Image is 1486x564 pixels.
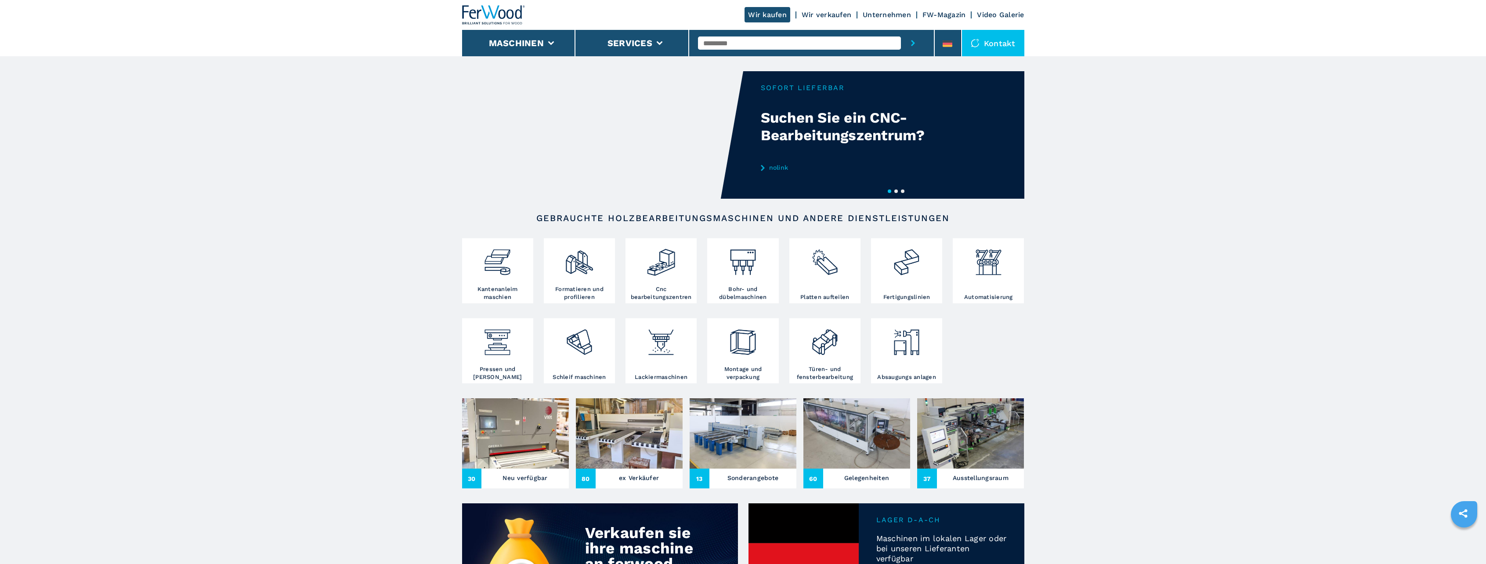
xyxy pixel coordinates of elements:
[625,238,697,303] a: Cnc bearbeitungszentren
[810,240,840,277] img: sezionatrici_2.png
[619,472,659,484] h3: ex Verkäufer
[462,398,569,469] img: Neu verfügbar
[792,365,858,381] h3: Türen- und fensterbearbeitung
[646,320,676,357] img: verniciatura_1.png
[844,472,889,484] h3: Gelegenheiten
[962,30,1024,56] div: Kontakt
[690,469,709,488] span: 13
[628,285,694,301] h3: Cnc bearbeitungszentren
[464,285,531,301] h3: Kantenanleim maschien
[917,398,1024,469] img: Ausstellungsraum
[546,285,613,301] h3: Formatieren und profilieren
[971,39,980,47] img: Kontakt
[977,11,1024,19] a: Video Galerie
[917,398,1024,488] a: Ausstellungsraum37Ausstellungsraum
[489,38,544,48] button: Maschinen
[803,398,910,469] img: Gelegenheiten
[576,469,596,488] span: 80
[901,30,925,56] button: submit-button
[462,318,533,383] a: Pressen und [PERSON_NAME]
[953,238,1024,303] a: Automatisierung
[646,240,676,277] img: centro_di_lavoro_cnc_2.png
[800,293,849,301] h3: Platten aufteilen
[728,240,758,277] img: foratrici_inseritrici_2.png
[894,189,898,193] button: 2
[607,38,652,48] button: Services
[810,320,840,357] img: lavorazione_porte_finestre_2.png
[883,293,930,301] h3: Fertigungslinien
[482,240,513,277] img: bordatrici_1.png
[888,189,891,193] button: 1
[789,238,861,303] a: Platten aufteilen
[462,398,569,488] a: Neu verfügbar 30Neu verfügbar
[964,293,1013,301] h3: Automatisierung
[690,398,796,488] a: Sonderangebote 13Sonderangebote
[803,469,823,488] span: 60
[462,238,533,303] a: Kantenanleim maschien
[482,320,513,357] img: pressa-strettoia.png
[635,373,687,381] h3: Lackiermaschinen
[789,318,861,383] a: Türen- und fensterbearbeitung
[462,5,525,25] img: Ferwood
[709,365,776,381] h3: Montage und verpackung
[871,238,942,303] a: Fertigungslinien
[503,472,547,484] h3: Neu verfügbar
[544,238,615,303] a: Formatieren und profilieren
[761,164,933,171] a: nolink
[709,285,776,301] h3: Bohr- und dübelmaschinen
[576,398,683,469] img: ex Verkäufer
[917,469,937,488] span: 37
[690,398,796,469] img: Sonderangebote
[462,71,743,199] video: Your browser does not support the video tag.
[564,240,595,277] img: squadratrici_2.png
[953,472,1009,484] h3: Ausstellungsraum
[863,11,911,19] a: Unternehmen
[745,7,790,22] a: Wir kaufen
[803,398,910,488] a: Gelegenheiten60Gelegenheiten
[802,11,851,19] a: Wir verkaufen
[464,365,531,381] h3: Pressen und [PERSON_NAME]
[564,320,595,357] img: levigatrici_2.png
[490,213,996,223] h2: Gebrauchte Holzbearbeitungsmaschinen und andere Dienstleistungen
[901,189,904,193] button: 3
[973,240,1004,277] img: automazione.png
[727,472,779,484] h3: Sonderangebote
[576,398,683,488] a: ex Verkäufer 80ex Verkäufer
[462,469,482,488] span: 30
[1452,502,1474,524] a: sharethis
[707,238,778,303] a: Bohr- und dübelmaschinen
[625,318,697,383] a: Lackiermaschinen
[892,320,922,357] img: aspirazione_1.png
[871,318,942,383] a: Absaugungs anlagen
[892,240,922,277] img: linee_di_produzione_2.png
[922,11,966,19] a: FW-Magazin
[728,320,758,357] img: montaggio_imballaggio_2.png
[544,318,615,383] a: Schleif maschinen
[553,373,606,381] h3: Schleif maschinen
[707,318,778,383] a: Montage und verpackung
[877,373,936,381] h3: Absaugungs anlagen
